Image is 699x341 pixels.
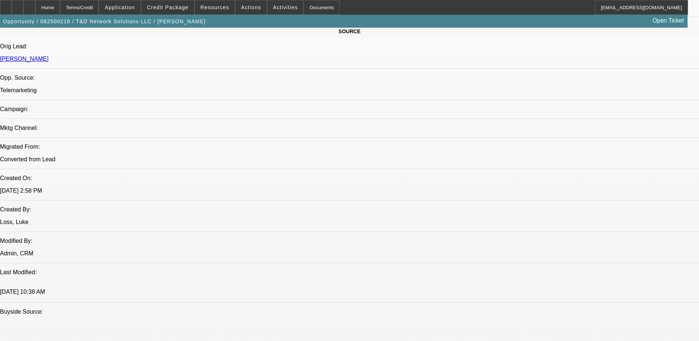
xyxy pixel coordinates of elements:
button: Activities [268,0,304,14]
span: Actions [241,4,261,10]
button: Actions [235,0,267,14]
button: Resources [195,0,235,14]
span: Credit Package [147,4,189,10]
button: Credit Package [141,0,194,14]
span: Opportunity / 082500218 / T&D Network Solutions LLC / [PERSON_NAME] [3,18,206,24]
a: Open Ticket [650,14,687,27]
span: SOURCE [339,28,361,34]
span: Activities [273,4,298,10]
span: Application [105,4,135,10]
button: Application [99,0,140,14]
span: Resources [200,4,229,10]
